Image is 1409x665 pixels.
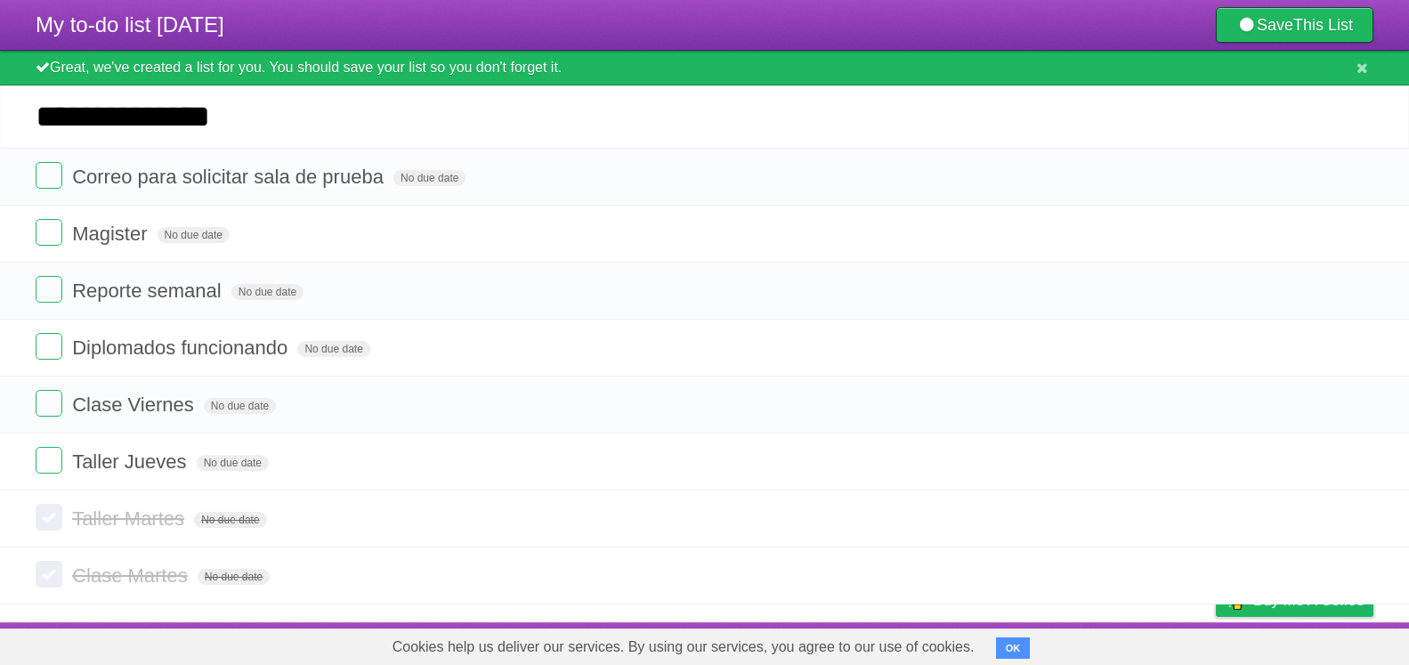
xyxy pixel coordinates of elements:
a: About [979,627,1016,661]
span: No due date [198,569,270,585]
label: Done [36,276,62,303]
label: Done [36,333,62,360]
label: Done [36,162,62,189]
label: Done [36,219,62,246]
span: No due date [197,455,269,471]
span: No due date [231,284,304,300]
a: Developers [1038,627,1110,661]
button: OK [996,637,1031,659]
span: No due date [393,170,466,186]
a: Suggest a feature [1261,627,1373,661]
label: Done [36,504,62,531]
label: Done [36,390,62,417]
span: Clase Viernes [72,393,198,416]
span: Taller Jueves [72,450,190,473]
span: No due date [204,398,276,414]
label: Done [36,447,62,474]
a: SaveThis List [1216,7,1373,43]
span: Reporte semanal [72,280,226,302]
a: Privacy [1193,627,1239,661]
span: Cookies help us deliver our services. By using our services, you agree to our use of cookies. [375,629,992,665]
span: Correo para solicitar sala de prueba [72,166,388,188]
a: Terms [1132,627,1171,661]
span: No due date [158,227,230,243]
span: Diplomados funcionando [72,337,292,359]
span: My to-do list [DATE] [36,12,224,36]
span: Taller Martes [72,507,189,530]
span: No due date [297,341,369,357]
b: This List [1293,16,1353,34]
span: Buy me a coffee [1253,585,1364,616]
span: Clase Martes [72,564,192,587]
span: No due date [194,512,266,528]
label: Done [36,561,62,588]
span: Magister [72,223,151,245]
